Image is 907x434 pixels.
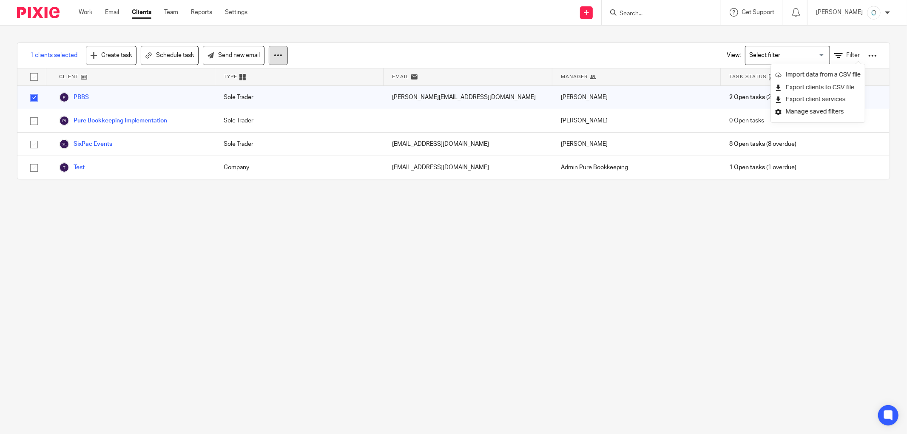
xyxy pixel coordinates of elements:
[215,133,384,156] div: Sole Trader
[26,69,42,85] input: Select all
[846,52,860,58] span: Filter
[729,163,765,172] span: 1 Open tasks
[619,10,695,18] input: Search
[59,162,69,173] img: svg%3E
[59,73,79,80] span: Client
[215,86,384,109] div: Sole Trader
[79,8,92,17] a: Work
[203,46,264,65] a: Send new email
[742,9,774,15] span: Get Support
[59,116,167,126] a: Pure Bookkeeping Implementation
[745,46,830,65] div: Search for option
[384,133,552,156] div: [EMAIL_ADDRESS][DOMAIN_NAME]
[59,139,112,149] a: SixPac Events
[132,8,151,17] a: Clients
[141,46,199,65] a: Schedule task
[59,92,69,102] img: svg%3E
[552,86,721,109] div: [PERSON_NAME]
[816,8,863,17] p: [PERSON_NAME]
[729,93,765,102] span: 2 Open tasks
[59,139,69,149] img: svg%3E
[86,46,136,65] a: Create task
[17,7,60,18] img: Pixie
[552,133,721,156] div: [PERSON_NAME]
[714,43,877,68] div: View:
[729,73,767,80] span: Task Status
[215,156,384,179] div: Company
[164,8,178,17] a: Team
[729,163,796,172] span: (1 overdue)
[729,116,764,125] span: 0 Open tasks
[392,73,409,80] span: Email
[746,48,825,63] input: Search for option
[30,51,77,60] span: 1 clients selected
[552,109,721,132] div: [PERSON_NAME]
[191,8,212,17] a: Reports
[384,86,552,109] div: [PERSON_NAME][EMAIL_ADDRESS][DOMAIN_NAME]
[775,94,846,105] button: Export client services
[105,8,119,17] a: Email
[729,93,796,102] span: (2 overdue)
[775,105,861,118] a: Manage saved filters
[775,81,861,94] a: Export clients to CSV file
[59,162,85,173] a: Test
[775,68,861,81] a: Import data from a CSV file
[225,8,247,17] a: Settings
[729,140,796,148] span: (8 overdue)
[561,73,588,80] span: Manager
[215,109,384,132] div: Sole Trader
[729,140,765,148] span: 8 Open tasks
[59,92,89,102] a: PBBS
[224,73,237,80] span: Type
[384,156,552,179] div: [EMAIL_ADDRESS][DOMAIN_NAME]
[59,116,69,126] img: svg%3E
[384,109,552,132] div: ---
[552,156,721,179] div: Admin Pure Bookkeeping
[867,6,881,20] img: a---sample2.png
